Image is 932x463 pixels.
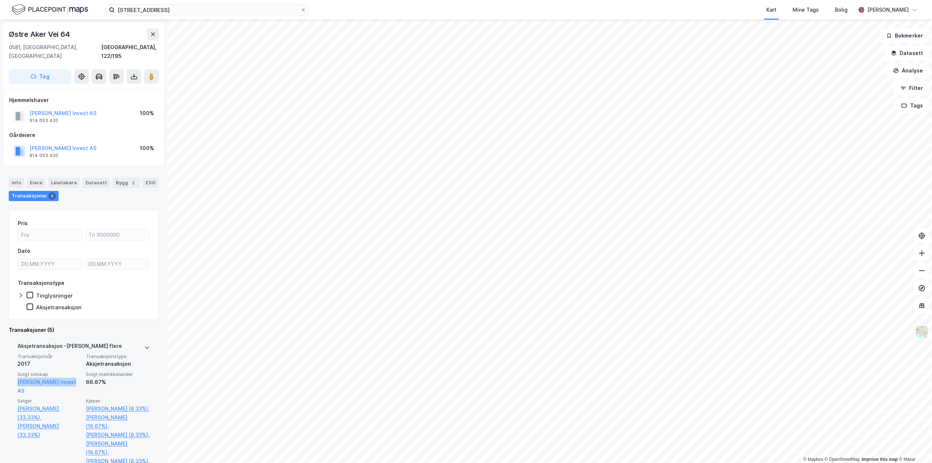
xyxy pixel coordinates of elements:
[9,178,24,188] div: Info
[36,292,73,299] div: Tinglysninger
[48,192,56,200] div: 5
[880,28,929,43] button: Bokmerker
[17,371,82,377] span: Solgt selskap
[885,46,929,60] button: Datasett
[86,413,150,431] a: [PERSON_NAME] (16.67%),
[86,439,150,457] a: [PERSON_NAME] (16.67%),
[18,259,82,270] input: DD.MM.YYYY
[825,457,860,462] a: OpenStreetMap
[9,96,158,105] div: Hjemmelshaver
[915,325,929,339] img: Z
[143,178,158,188] div: ESG
[86,431,150,439] a: [PERSON_NAME] (8.33%),
[18,219,28,228] div: Pris
[17,360,82,368] div: 2017
[86,398,150,404] span: Kjøper
[140,144,154,153] div: 100%
[36,304,82,311] div: Aksjetransaksjon
[895,98,929,113] button: Tags
[83,178,110,188] div: Datasett
[894,81,929,95] button: Filter
[9,131,158,140] div: Gårdeiere
[862,457,898,462] a: Improve this map
[29,118,58,123] div: 914 053 420
[867,5,909,14] div: [PERSON_NAME]
[793,5,819,14] div: Mine Tags
[18,279,64,287] div: Transaksjonstype
[17,422,82,439] a: [PERSON_NAME] (33.33%)
[140,109,154,118] div: 100%
[18,247,30,255] div: Dato
[9,191,59,201] div: Transaksjoner
[86,360,150,368] div: Aksjetransaksjon
[12,3,88,16] img: logo.f888ab2527a4732fd821a326f86c7f29.svg
[18,229,82,240] input: Fra
[86,229,149,240] input: Til 9000000
[9,28,71,40] div: Østre Aker Vei 64
[9,326,159,334] div: Transaksjoner (5)
[115,4,300,15] input: Søk på adresse, matrikkel, gårdeiere, leietakere eller personer
[9,43,101,60] div: 0581, [GEOGRAPHIC_DATA], [GEOGRAPHIC_DATA]
[17,353,82,360] span: Transaksjonsår
[17,379,76,394] a: [PERSON_NAME] Invest AS
[86,378,150,387] div: 66.67%
[17,398,82,404] span: Selger
[86,371,150,377] span: Solgt matrikkelandel
[17,342,122,353] div: Aksjetransaksjon - [PERSON_NAME] flere
[48,178,80,188] div: Leietakere
[86,404,150,413] a: [PERSON_NAME] (8.33%),
[17,404,82,422] a: [PERSON_NAME] (33.33%),
[130,179,137,187] div: 2
[86,353,150,360] span: Transaksjonstype
[9,69,71,84] button: Tag
[86,259,149,270] input: DD.MM.YYYY
[766,5,777,14] div: Kart
[27,178,45,188] div: Eiere
[835,5,848,14] div: Bolig
[29,153,58,158] div: 914 053 420
[896,428,932,463] iframe: Chat Widget
[113,178,140,188] div: Bygg
[101,43,159,60] div: [GEOGRAPHIC_DATA], 122/195
[887,63,929,78] button: Analyse
[803,457,823,462] a: Mapbox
